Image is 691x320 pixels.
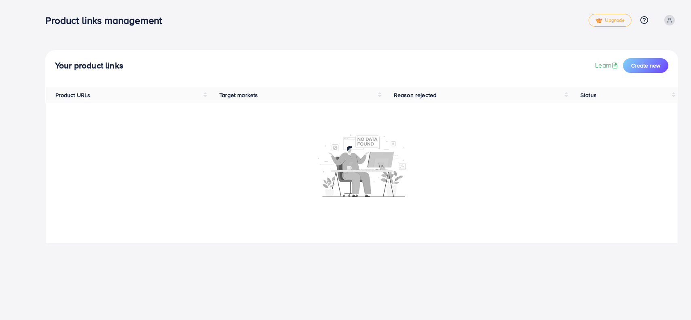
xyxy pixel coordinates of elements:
[394,91,436,99] span: Reason rejected
[595,61,620,70] a: Learn
[589,14,631,27] a: tickUpgrade
[580,91,597,99] span: Status
[631,61,660,70] span: Create new
[45,15,168,26] h3: Product links management
[55,91,91,99] span: Product URLs
[595,18,602,23] img: tick
[219,91,258,99] span: Target markets
[623,58,668,73] button: Create new
[55,61,123,71] h4: Your product links
[595,17,625,23] span: Upgrade
[318,134,406,197] img: No account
